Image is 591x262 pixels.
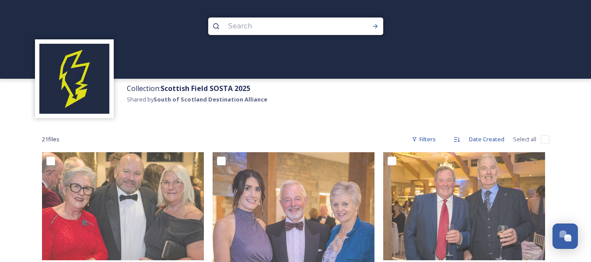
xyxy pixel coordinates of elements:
[407,131,440,148] div: Filters
[224,17,344,36] input: Search
[161,84,250,93] strong: Scottish Field SOSTA 2025
[42,135,59,143] span: 21 file s
[553,224,578,249] button: Open Chat
[465,131,509,148] div: Date Created
[42,152,204,260] img: PW_SSDA_Thistle Awards 2025_083-Phil%20Wilkinson%20.JPG
[154,95,267,103] strong: South of Scotland Destination Alliance
[513,135,536,143] span: Select all
[127,95,267,103] span: Shared by
[383,152,545,260] img: PW_SSDA_Thistle Awards 2025_081-Phil%20Wilkinson%20.JPG
[39,44,109,114] img: images.jpeg
[127,84,250,93] span: Collection:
